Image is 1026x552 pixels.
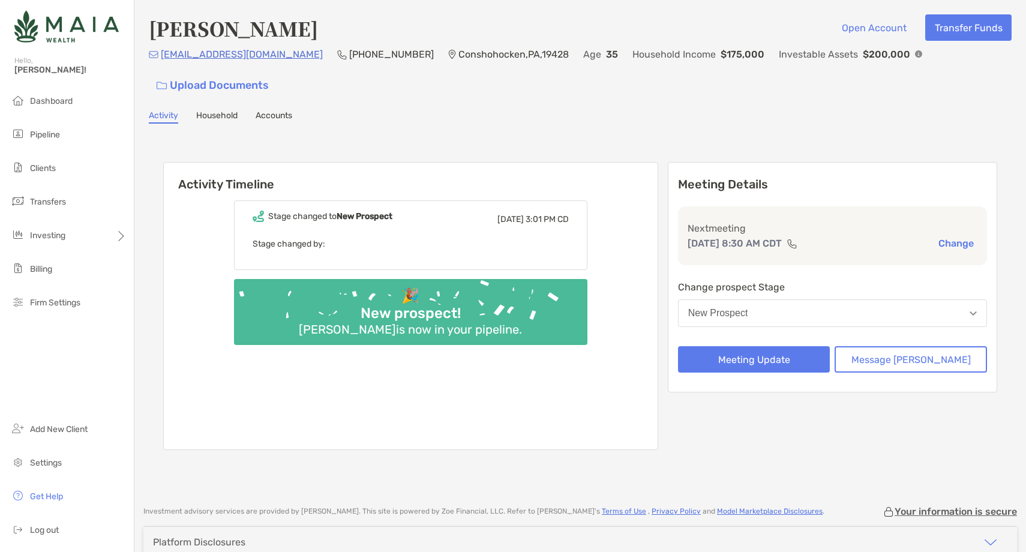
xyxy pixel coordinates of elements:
[678,299,987,327] button: New Prospect
[632,47,716,62] p: Household Income
[149,73,277,98] a: Upload Documents
[11,93,25,107] img: dashboard icon
[268,211,392,221] div: Stage changed to
[11,522,25,536] img: logout icon
[30,163,56,173] span: Clients
[835,346,987,373] button: Message [PERSON_NAME]
[787,239,797,248] img: communication type
[970,311,977,316] img: Open dropdown arrow
[143,507,824,516] p: Investment advisory services are provided by [PERSON_NAME] . This site is powered by Zoe Financia...
[935,237,977,250] button: Change
[721,47,764,62] p: $175,000
[526,214,569,224] span: 3:01 PM CD
[602,507,646,515] a: Terms of Use
[583,47,601,62] p: Age
[30,130,60,140] span: Pipeline
[915,50,922,58] img: Info Icon
[717,507,823,515] a: Model Marketplace Disclosures
[832,14,916,41] button: Open Account
[11,261,25,275] img: billing icon
[11,295,25,309] img: firm-settings icon
[30,424,88,434] span: Add New Client
[30,264,52,274] span: Billing
[688,236,782,251] p: [DATE] 8:30 AM CDT
[149,14,318,42] h4: [PERSON_NAME]
[497,214,524,224] span: [DATE]
[688,221,977,236] p: Next meeting
[30,491,63,502] span: Get Help
[149,110,178,124] a: Activity
[688,308,748,319] div: New Prospect
[349,47,434,62] p: [PHONE_NUMBER]
[337,50,347,59] img: Phone Icon
[448,50,456,59] img: Location Icon
[196,110,238,124] a: Household
[164,163,658,191] h6: Activity Timeline
[253,236,569,251] p: Stage changed by:
[11,227,25,242] img: investing icon
[30,230,65,241] span: Investing
[30,96,73,106] span: Dashboard
[11,421,25,436] img: add_new_client icon
[234,279,587,335] img: Confetti
[256,110,292,124] a: Accounts
[30,458,62,468] span: Settings
[11,488,25,503] img: get-help icon
[30,298,80,308] span: Firm Settings
[157,82,167,90] img: button icon
[983,535,998,550] img: icon arrow
[149,51,158,58] img: Email Icon
[153,536,245,548] div: Platform Disclosures
[161,47,323,62] p: [EMAIL_ADDRESS][DOMAIN_NAME]
[863,47,910,62] p: $200,000
[678,280,987,295] p: Change prospect Stage
[14,65,127,75] span: [PERSON_NAME]!
[11,455,25,469] img: settings icon
[895,506,1017,517] p: Your information is secure
[397,287,424,305] div: 🎉
[294,322,527,337] div: [PERSON_NAME] is now in your pipeline.
[11,194,25,208] img: transfers icon
[606,47,618,62] p: 35
[458,47,569,62] p: Conshohocken , PA , 19428
[30,525,59,535] span: Log out
[11,160,25,175] img: clients icon
[652,507,701,515] a: Privacy Policy
[678,346,830,373] button: Meeting Update
[30,197,66,207] span: Transfers
[925,14,1012,41] button: Transfer Funds
[779,47,858,62] p: Investable Assets
[678,177,987,192] p: Meeting Details
[356,305,466,322] div: New prospect!
[253,211,264,222] img: Event icon
[337,211,392,221] b: New Prospect
[14,5,119,48] img: Zoe Logo
[11,127,25,141] img: pipeline icon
